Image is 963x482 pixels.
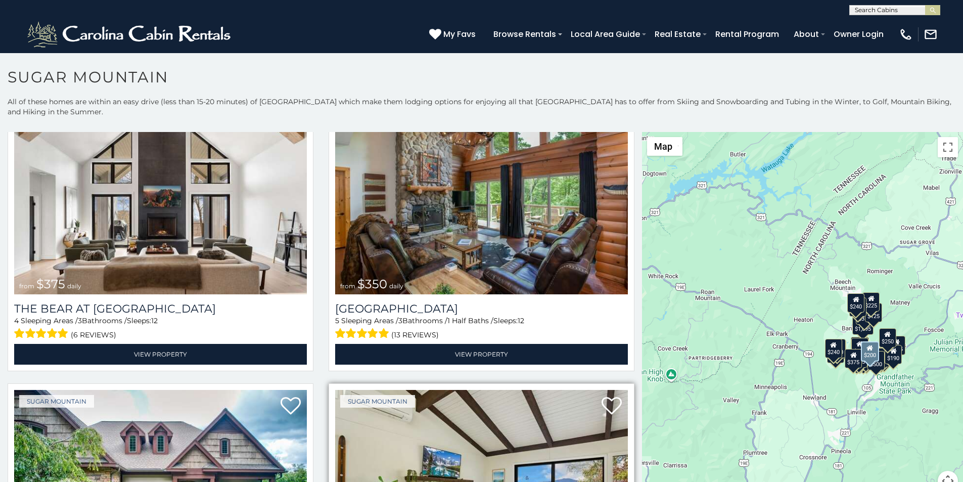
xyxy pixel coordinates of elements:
[340,282,355,290] span: from
[888,336,905,355] div: $155
[447,316,493,325] span: 1 Half Baths /
[429,28,478,41] a: My Favs
[852,316,874,335] div: $1,095
[36,277,65,291] span: $375
[335,344,628,365] a: View Property
[14,98,307,294] img: The Bear At Sugar Mountain
[518,316,524,325] span: 12
[19,395,94,408] a: Sugar Mountain
[151,316,158,325] span: 12
[25,19,235,50] img: White-1-2.png
[863,292,880,312] div: $225
[14,302,307,316] h3: The Bear At Sugar Mountain
[848,293,865,313] div: $240
[654,141,672,152] span: Map
[647,137,682,156] button: Change map style
[899,27,913,41] img: phone-regular-white.png
[14,316,19,325] span: 4
[14,98,307,294] a: The Bear At Sugar Mountain from $375 daily
[602,396,622,417] a: Add to favorites
[710,25,784,43] a: Rental Program
[335,98,628,294] a: Grouse Moor Lodge from $350 daily
[443,28,476,40] span: My Favs
[879,328,896,347] div: $250
[78,316,82,325] span: 3
[71,328,116,341] span: (6 reviews)
[938,137,958,157] button: Toggle fullscreen view
[14,302,307,316] a: The Bear At [GEOGRAPHIC_DATA]
[389,282,403,290] span: daily
[14,344,307,365] a: View Property
[357,277,387,291] span: $350
[865,303,882,322] div: $125
[851,337,868,356] div: $190
[650,25,706,43] a: Real Estate
[845,349,862,368] div: $375
[67,282,81,290] span: daily
[281,396,301,417] a: Add to favorites
[851,338,868,357] div: $300
[335,316,628,341] div: Sleeping Areas / Bathrooms / Sleeps:
[14,316,307,341] div: Sleeping Areas / Bathrooms / Sleeps:
[335,98,628,294] img: Grouse Moor Lodge
[488,25,561,43] a: Browse Rentals
[566,25,645,43] a: Local Area Guide
[335,316,339,325] span: 5
[861,341,879,362] div: $200
[335,302,628,316] h3: Grouse Moor Lodge
[873,348,890,367] div: $195
[340,395,415,408] a: Sugar Mountain
[829,25,889,43] a: Owner Login
[335,302,628,316] a: [GEOGRAPHIC_DATA]
[789,25,824,43] a: About
[391,328,439,341] span: (13 reviews)
[825,339,842,358] div: $240
[19,282,34,290] span: from
[885,345,902,364] div: $190
[398,316,402,325] span: 3
[924,27,938,41] img: mail-regular-white.png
